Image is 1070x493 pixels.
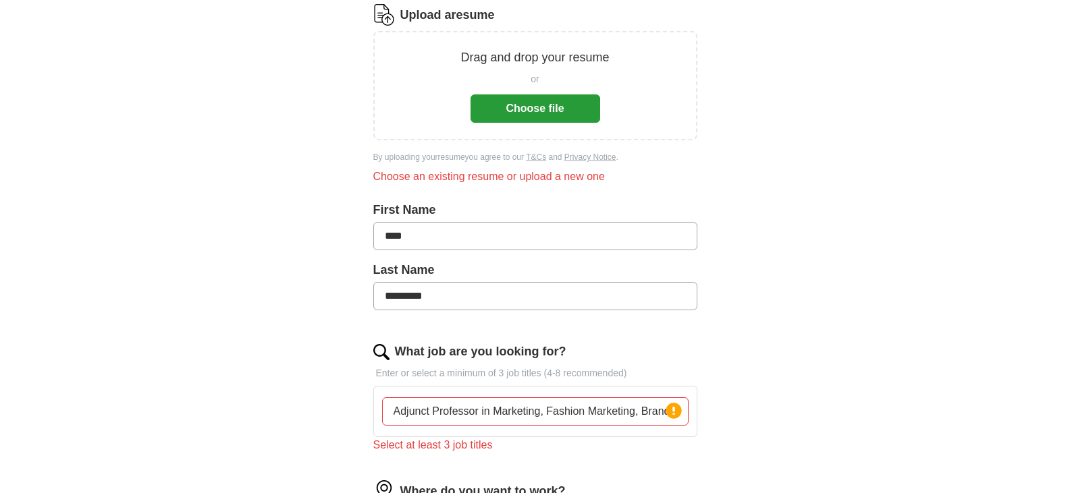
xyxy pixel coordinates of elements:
[373,151,697,163] div: By uploading your resume you agree to our and .
[531,72,539,86] span: or
[460,49,609,67] p: Drag and drop your resume
[400,6,495,24] label: Upload a resume
[373,437,697,453] div: Select at least 3 job titles
[373,201,697,219] label: First Name
[373,344,390,360] img: search.png
[382,397,689,426] input: Type a job title and press enter
[395,343,566,361] label: What job are you looking for?
[373,261,697,279] label: Last Name
[373,4,395,26] img: CV Icon
[373,169,697,185] div: Choose an existing resume or upload a new one
[471,94,600,123] button: Choose file
[373,366,697,380] p: Enter or select a minimum of 3 job titles (4-8 recommended)
[526,152,546,162] a: T&Cs
[564,152,616,162] a: Privacy Notice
